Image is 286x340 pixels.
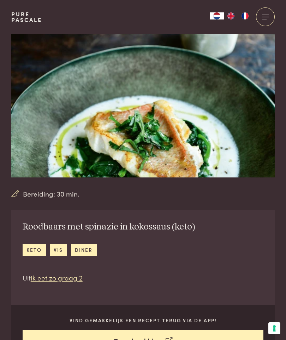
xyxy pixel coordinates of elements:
[23,189,79,199] span: Bereiding: 30 min.
[11,19,275,177] img: Roodbaars met spinazie in kokossaus (keto)
[23,317,264,324] p: Vind gemakkelijk een recept terug via de app!
[210,12,224,19] div: Language
[23,221,195,233] h2: Roodbaars met spinazie in kokossaus (keto)
[23,273,195,283] p: Uit
[210,12,224,19] a: NL
[224,12,238,19] a: EN
[23,244,46,256] a: keto
[50,244,67,256] a: vis
[238,12,252,19] a: FR
[11,11,42,23] a: PurePascale
[224,12,252,19] ul: Language list
[268,322,280,334] button: Uw voorkeuren voor toestemming voor trackingtechnologieën
[71,244,97,256] a: diner
[31,273,83,282] a: Ik eet zo graag 2
[210,12,252,19] aside: Language selected: Nederlands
